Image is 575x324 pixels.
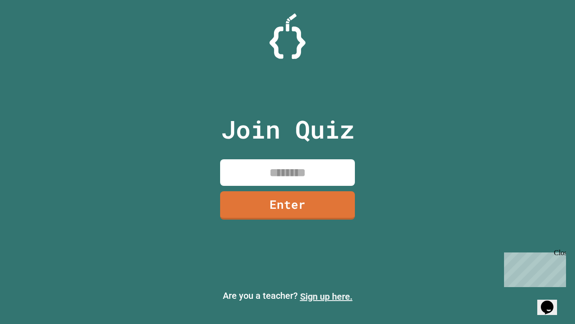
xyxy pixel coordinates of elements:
iframe: chat widget [537,288,566,315]
img: Logo.svg [270,13,305,59]
a: Enter [220,191,355,220]
div: Chat with us now!Close [4,4,62,57]
p: Are you a teacher? [7,289,568,303]
p: Join Quiz [221,111,354,148]
iframe: chat widget [500,249,566,287]
a: Sign up here. [300,291,353,302]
